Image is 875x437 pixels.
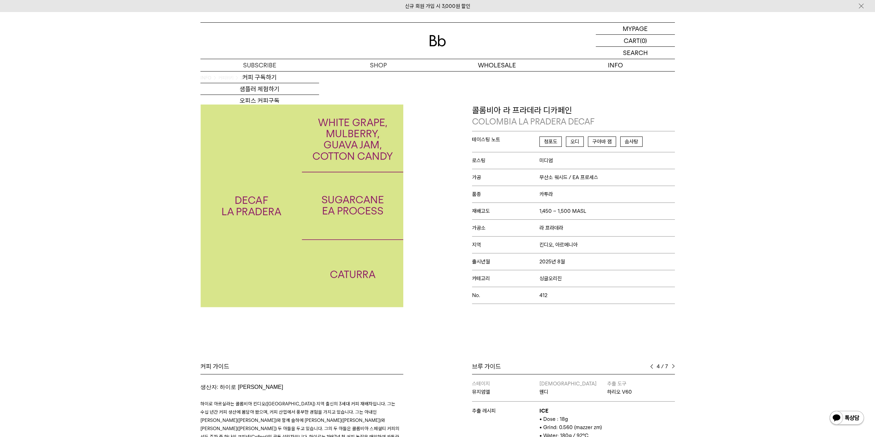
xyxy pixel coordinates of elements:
[472,292,540,298] span: No.
[472,208,540,214] span: 재배고도
[539,242,578,248] span: 킨디오, 아르메니아
[200,384,283,390] span: 생산자: 하이로 [PERSON_NAME]
[200,105,403,307] img: 콜롬비아 라 프라데라 디카페인 COLOMBIA LA PRADERA DECAF
[405,3,470,9] a: 신규 회원 가입 시 3,000원 할인
[472,157,540,164] span: 로스팅
[607,381,626,387] span: 추출 도구
[624,35,640,46] p: CART
[539,136,562,147] span: 청포도
[472,275,540,282] span: 카테고리
[539,191,553,197] span: 카투라
[472,105,675,128] p: 콜롬비아 라 프라데라 디카페인
[566,136,584,147] span: 오디
[438,59,556,71] p: WHOLESALE
[472,362,675,371] div: 브루 가이드
[539,225,563,231] span: 라 프라데라
[200,362,403,371] div: 커피 가이드
[539,157,553,164] span: 미디엄
[657,362,660,371] span: 4
[620,136,643,147] span: 솜사탕
[472,381,490,387] span: 스테이지
[539,416,568,422] span: • Dose : 18g
[472,407,540,415] p: 추출 레시피
[556,59,675,71] p: INFO
[472,174,540,181] span: 가공
[665,362,668,371] span: 7
[588,136,616,147] span: 구아바 잼
[539,408,548,414] b: ICE
[539,275,562,282] span: 싱글오리진
[829,410,865,427] img: 카카오톡 채널 1:1 채팅 버튼
[539,381,597,387] span: [DEMOGRAPHIC_DATA]
[539,388,607,396] p: 웬디
[319,59,438,71] a: SHOP
[623,47,648,59] p: SEARCH
[472,225,540,231] span: 가공소
[539,424,602,430] span: • Grind: 0.560 (mazzer zm)
[472,259,540,265] span: 출시년월
[596,23,675,35] a: MYPAGE
[472,242,540,248] span: 지역
[472,136,540,143] span: 테이스팅 노트
[539,208,586,214] span: 1,450 ~ 1,500 MASL
[472,388,540,396] p: 뮤지엄엘
[472,116,675,128] p: COLOMBIA LA PRADERA DECAF
[200,95,319,107] a: 오피스 커피구독
[661,362,664,371] span: /
[200,72,319,83] a: 커피 구독하기
[429,35,446,46] img: 로고
[539,174,598,181] span: 무산소 워시드 / EA 프로세스
[640,35,647,46] p: (0)
[539,259,565,265] span: 2025년 8월
[607,388,675,396] p: 하리오 V60
[200,83,319,95] a: 샘플러 체험하기
[596,35,675,47] a: CART (0)
[623,23,648,34] p: MYPAGE
[539,292,547,298] span: 412
[472,191,540,197] span: 품종
[200,59,319,71] a: SUBSCRIBE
